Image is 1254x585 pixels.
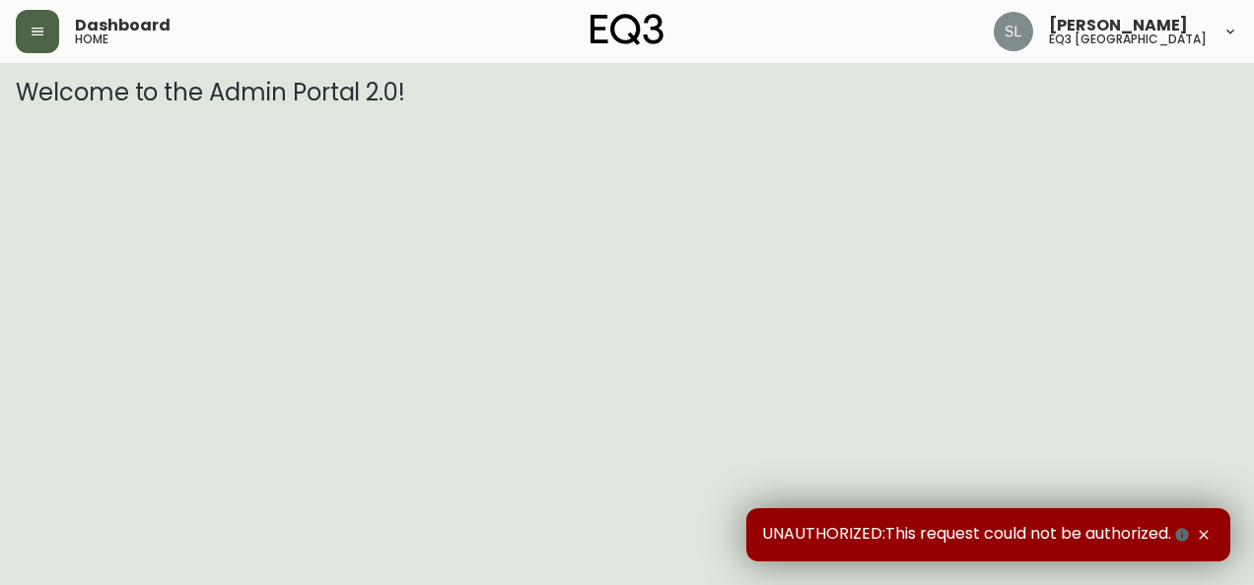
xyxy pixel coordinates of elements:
[591,14,663,45] img: logo
[75,33,108,45] h5: home
[16,79,1238,106] h3: Welcome to the Admin Portal 2.0!
[1049,33,1207,45] h5: eq3 [GEOGRAPHIC_DATA]
[994,12,1033,51] img: e419f15d81334f6c4a2609e5c46aef91
[1049,18,1188,33] span: [PERSON_NAME]
[75,18,171,33] span: Dashboard
[762,524,1193,546] span: UNAUTHORIZED:This request could not be authorized.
